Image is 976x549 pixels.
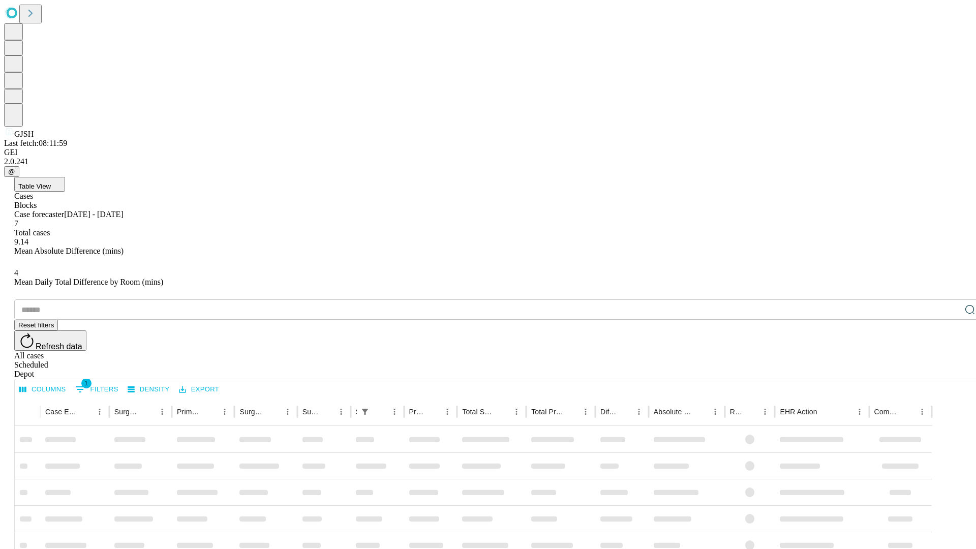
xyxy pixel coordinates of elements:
[14,237,28,246] span: 9.14
[409,408,425,416] div: Predicted In Room Duration
[177,408,202,416] div: Primary Service
[218,405,232,419] button: Menu
[114,408,140,416] div: Surgeon Name
[654,408,693,416] div: Absolute Difference
[373,405,387,419] button: Sort
[708,405,722,419] button: Menu
[17,382,69,398] button: Select columns
[93,405,107,419] button: Menu
[426,405,440,419] button: Sort
[125,382,172,398] button: Density
[14,228,50,237] span: Total cases
[758,405,772,419] button: Menu
[266,405,281,419] button: Sort
[4,166,19,177] button: @
[81,378,91,388] span: 1
[36,342,82,351] span: Refresh data
[155,405,169,419] button: Menu
[18,182,51,190] span: Table View
[14,130,34,138] span: GJSH
[4,157,972,166] div: 2.0.241
[302,408,319,416] div: Surgery Date
[694,405,708,419] button: Sort
[176,382,222,398] button: Export
[509,405,524,419] button: Menu
[73,381,121,398] button: Show filters
[531,408,563,416] div: Total Predicted Duration
[320,405,334,419] button: Sort
[14,177,65,192] button: Table View
[141,405,155,419] button: Sort
[4,139,67,147] span: Last fetch: 08:11:59
[744,405,758,419] button: Sort
[495,405,509,419] button: Sort
[730,408,743,416] div: Resolved in EHR
[14,320,58,330] button: Reset filters
[356,408,357,416] div: Scheduled In Room Duration
[18,321,54,329] span: Reset filters
[780,408,817,416] div: EHR Action
[440,405,454,419] button: Menu
[78,405,93,419] button: Sort
[618,405,632,419] button: Sort
[600,408,617,416] div: Difference
[8,168,15,175] span: @
[564,405,578,419] button: Sort
[14,268,18,277] span: 4
[358,405,372,419] div: 1 active filter
[64,210,123,219] span: [DATE] - [DATE]
[578,405,593,419] button: Menu
[818,405,833,419] button: Sort
[14,219,18,228] span: 7
[239,408,265,416] div: Surgery Name
[852,405,867,419] button: Menu
[4,148,972,157] div: GEI
[203,405,218,419] button: Sort
[387,405,402,419] button: Menu
[14,330,86,351] button: Refresh data
[281,405,295,419] button: Menu
[14,278,163,286] span: Mean Daily Total Difference by Room (mins)
[334,405,348,419] button: Menu
[45,408,77,416] div: Case Epic Id
[14,247,124,255] span: Mean Absolute Difference (mins)
[14,210,64,219] span: Case forecaster
[901,405,915,419] button: Sort
[632,405,646,419] button: Menu
[874,408,900,416] div: Comments
[915,405,929,419] button: Menu
[358,405,372,419] button: Show filters
[462,408,494,416] div: Total Scheduled Duration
